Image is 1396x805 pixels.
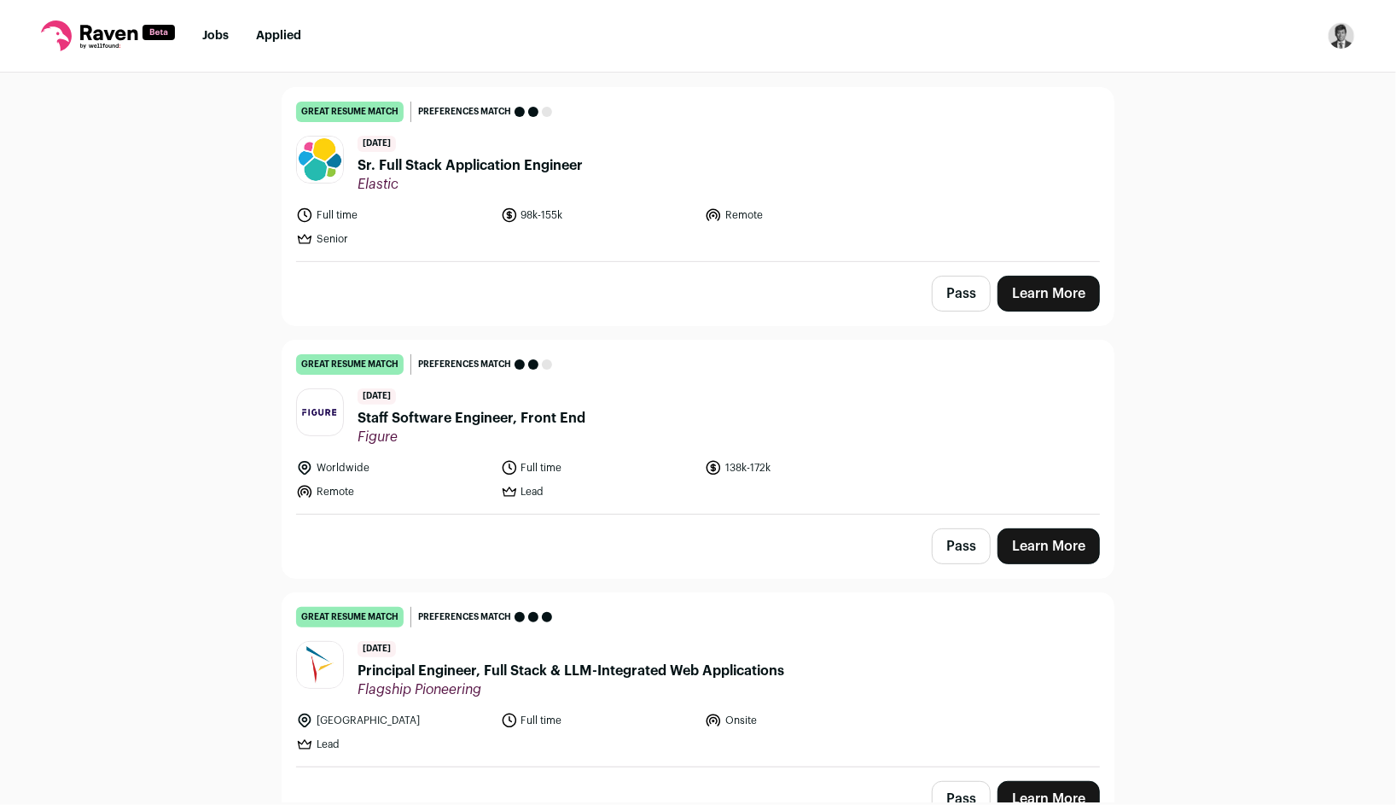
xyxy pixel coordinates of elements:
a: Jobs [202,30,229,42]
img: 2139da39891a1548d21a53b5103ee69ff32150d5205fe6a1f8b746c997793ecc.png [297,389,343,435]
span: Elastic [358,176,583,193]
a: Learn More [998,276,1100,312]
a: great resume match Preferences match [DATE] Sr. Full Stack Application Engineer Elastic Full time... [282,88,1114,261]
button: Open dropdown [1328,22,1355,50]
span: Flagship Pioneering [358,681,784,698]
li: 138k-172k [705,459,899,476]
img: 5d121f826d52d027c9af475be24464cea052c6e0dc937544c71395e56d649636.jpg [297,642,343,688]
span: Figure [358,429,585,446]
span: [DATE] [358,641,396,657]
li: Full time [501,459,695,476]
li: [GEOGRAPHIC_DATA] [296,712,491,729]
a: Learn More [998,528,1100,564]
li: Lead [501,483,695,500]
li: Lead [296,736,491,753]
li: 98k-155k [501,207,695,224]
div: great resume match [296,102,404,122]
img: 3483108-medium_jpg [1328,22,1355,50]
li: Remote [296,483,491,500]
a: great resume match Preferences match [DATE] Principal Engineer, Full Stack & LLM-Integrated Web A... [282,593,1114,767]
li: Full time [501,712,695,729]
span: Preferences match [418,103,511,120]
span: Sr. Full Stack Application Engineer [358,155,583,176]
a: great resume match Preferences match [DATE] Staff Software Engineer, Front End Figure Worldwide F... [282,341,1114,514]
img: e9e38d7723e3f3d2e8a05ecf00f217479225344006e5eafb56baf7538f3fff2c.jpg [297,137,343,183]
li: Worldwide [296,459,491,476]
span: Preferences match [418,356,511,373]
span: [DATE] [358,136,396,152]
span: [DATE] [358,388,396,405]
div: great resume match [296,607,404,627]
a: Applied [256,30,301,42]
li: Full time [296,207,491,224]
span: Preferences match [418,609,511,626]
li: Remote [705,207,899,224]
span: Principal Engineer, Full Stack & LLM-Integrated Web Applications [358,661,784,681]
div: great resume match [296,354,404,375]
li: Onsite [705,712,899,729]
li: Senior [296,230,491,248]
button: Pass [932,276,991,312]
span: Staff Software Engineer, Front End [358,408,585,429]
button: Pass [932,528,991,564]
